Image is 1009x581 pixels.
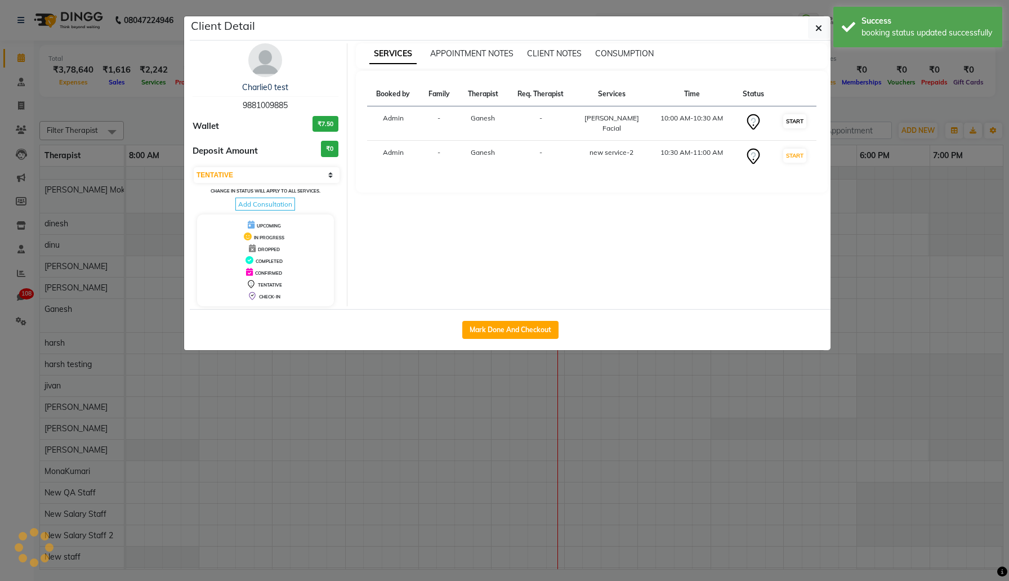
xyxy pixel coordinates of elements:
div: booking status updated successfully [861,27,994,39]
th: Status [734,82,773,106]
span: Wallet [193,120,219,133]
span: APPOINTMENT NOTES [430,48,514,59]
div: new service-2 [581,148,643,158]
span: Ganesh [471,148,495,157]
small: Change in status will apply to all services. [211,188,320,194]
td: Admin [367,106,420,141]
button: START [783,149,806,163]
img: avatar [248,43,282,77]
td: - [507,141,574,173]
span: CONSUMPTION [595,48,654,59]
span: TENTATIVE [258,282,282,288]
th: Services [574,82,650,106]
span: CONFIRMED [255,270,282,276]
span: IN PROGRESS [254,235,284,240]
span: UPCOMING [257,223,281,229]
td: - [507,106,574,141]
td: Admin [367,141,420,173]
span: CHECK-IN [259,294,280,300]
span: DROPPED [258,247,280,252]
th: Booked by [367,82,420,106]
span: SERVICES [369,44,417,64]
th: Time [649,82,734,106]
h3: ₹0 [321,141,338,157]
a: Charlie0 test [242,82,288,92]
span: Add Consultation [235,198,295,211]
button: Mark Done And Checkout [462,321,559,339]
span: Deposit Amount [193,145,258,158]
h5: Client Detail [191,17,255,34]
th: Therapist [458,82,507,106]
span: Ganesh [471,114,495,122]
span: CLIENT NOTES [527,48,582,59]
th: Req. Therapist [507,82,574,106]
span: COMPLETED [256,258,283,264]
td: 10:00 AM-10:30 AM [649,106,734,141]
td: - [419,106,458,141]
span: 9881009885 [243,100,288,110]
h3: ₹7.50 [312,116,338,132]
td: - [419,141,458,173]
div: Success [861,15,994,27]
button: START [783,114,806,128]
td: 10:30 AM-11:00 AM [649,141,734,173]
div: [PERSON_NAME] Facial [581,113,643,133]
th: Family [419,82,458,106]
